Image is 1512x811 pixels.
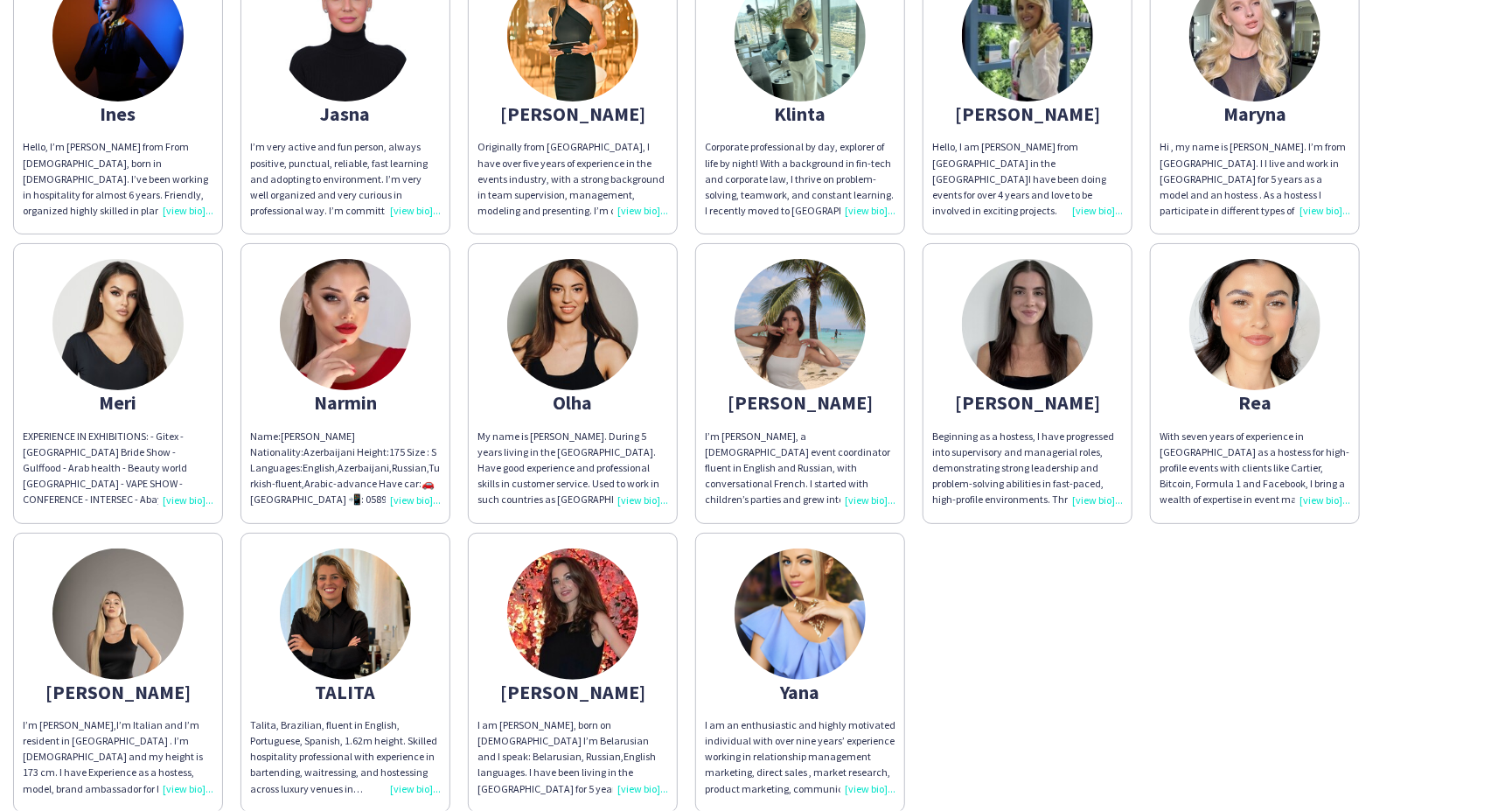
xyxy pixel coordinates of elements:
img: thumb-6266e77a7fcb8.jpeg [507,549,638,680]
div: Rea [1160,395,1350,410]
span: Hello, I am [PERSON_NAME] from [GEOGRAPHIC_DATA] in the [GEOGRAPHIC_DATA]I have been doing events... [932,140,1106,217]
div: Beginning as a hostess, I have progressed into supervisory and managerial roles, demonstrating st... [932,429,1123,508]
div: With seven years of experience in [GEOGRAPHIC_DATA] as a hostess for high-profile events with cli... [1160,429,1350,508]
div: Corporate professional by day, explorer of life by night! With a background in fin-tech and corpo... [705,139,895,219]
div: I’m [PERSON_NAME],I’m Italian and I’m resident in [GEOGRAPHIC_DATA] . I’m [DEMOGRAPHIC_DATA] and ... [23,717,213,797]
div: Jasna [250,106,441,122]
div: Narmin [250,395,441,410]
img: thumb-d55e8d53-97e0-4f6f-a461-fdf9805ba752.jpg [280,549,411,680]
img: thumb-6570951b4b34b.jpeg [280,259,411,390]
div: Hi , my name is [PERSON_NAME]. I’m from [GEOGRAPHIC_DATA]. I I live and work in [GEOGRAPHIC_DATA]... [1160,139,1350,219]
div: EXPERIENCE IN EXHIBITIONS: - Gitex - [GEOGRAPHIC_DATA] Bride Show - Gulffood - Arab health - Beau... [23,429,213,508]
div: Meri [23,395,213,410]
div: [PERSON_NAME] [477,684,668,700]
div: [PERSON_NAME] [932,395,1123,410]
div: [PERSON_NAME] [705,395,895,410]
div: Maryna [1160,106,1350,122]
div: Talita, Brazilian, fluent in English, Portuguese, Spanish, 1.62m height. Skilled hospitality prof... [250,717,441,797]
img: thumb-8378dd9b-9fe5-4f27-a785-a8afdcbe3a4b.jpg [1189,259,1320,390]
div: I am an enthusiastic and highly motivated individual with over nine years’ experience working in ... [705,717,895,797]
div: Olha [477,395,668,410]
div: TALITA [250,684,441,700]
img: thumb-66747d0a9f0cb.jpeg [52,259,184,390]
div: [PERSON_NAME] [932,106,1123,122]
img: thumb-679c74a537884.jpeg [962,259,1093,390]
div: Klinta [705,106,895,122]
div: I’m very active and fun person, always positive, punctual, reliable, fast learning and adopting t... [250,139,441,219]
div: I am [PERSON_NAME], born on [DEMOGRAPHIC_DATA] I’m Belarusian and I speak: Belarusian, Russian,En... [477,717,668,797]
img: thumb-668bd5b8d56f9.jpeg [735,259,866,390]
img: thumb-62d470ed85d64.jpeg [507,259,638,390]
div: Ines [23,106,213,122]
div: [PERSON_NAME] [477,106,668,122]
div: Hello, I’m [PERSON_NAME] from From [DEMOGRAPHIC_DATA], born in [DEMOGRAPHIC_DATA]. I’ve been work... [23,139,213,219]
div: Originally from [GEOGRAPHIC_DATA], I have over five years of experience in the events industry, w... [477,139,668,219]
div: [PERSON_NAME] [23,684,213,700]
div: Name:[PERSON_NAME] Nationality:Azerbaijani Height:175 Size : S Languages:English,Azerbaijani,Russ... [250,429,441,508]
img: thumb-63a9b2e02f6f4.png [735,549,866,680]
div: Yana [705,684,895,700]
div: I’m [PERSON_NAME], a [DEMOGRAPHIC_DATA] event coordinator fluent in English and Russian, with con... [705,429,895,508]
div: My name is [PERSON_NAME]. During 5 years living in the [GEOGRAPHIC_DATA]. Have good experience an... [477,429,668,508]
img: thumb-66a2416724e80.jpeg [52,549,184,680]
